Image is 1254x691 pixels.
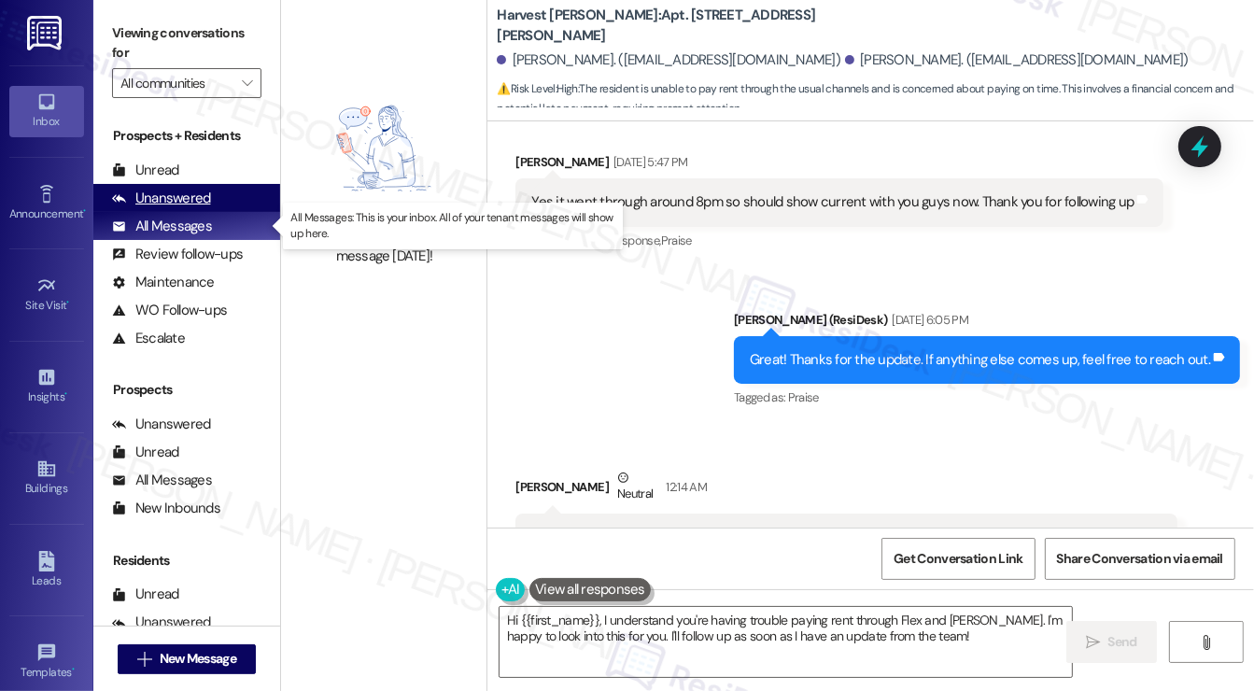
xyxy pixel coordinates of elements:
span: • [67,296,70,309]
div: Unanswered [112,189,211,208]
div: Unanswered [112,613,211,632]
div: 12:14 AM [661,477,707,497]
span: • [83,204,86,218]
div: Yes it went through around 8pm so should show current with you guys now. Thank you for following up [531,192,1134,212]
div: Tagged as: [734,384,1240,411]
a: Buildings [9,453,84,503]
span: Get Conversation Link [894,549,1022,569]
button: Send [1066,621,1157,663]
p: All Messages: This is your inbox. All of your tenant messages will show up here. [290,210,615,242]
div: Unread [112,443,179,462]
div: New Inbounds [112,499,220,518]
div: [PERSON_NAME]. ([EMAIL_ADDRESS][DOMAIN_NAME]) [845,50,1189,70]
div: WO Follow-ups [112,301,227,320]
span: New Message [160,649,236,669]
div: [PERSON_NAME] (ResiDesk) [734,310,1240,336]
div: Residents [93,551,280,571]
textarea: Hi {{first_name}}, I understand you're having trouble paying rent through Flex and [PERSON_NAME].... [500,607,1072,677]
div: Unread [112,585,179,604]
div: [DATE] 5:47 PM [609,152,688,172]
span: Praise [788,389,819,405]
span: Share Conversation via email [1057,549,1223,569]
a: Insights • [9,361,84,412]
label: Viewing conversations for [112,19,261,68]
a: Leads [9,545,84,596]
div: Maintenance [112,273,215,292]
i:  [242,76,252,91]
span: Praise [661,233,692,248]
i:  [1199,635,1213,650]
button: New Message [118,644,256,674]
div: We are unable to pay rent again through either the flex app or Domuso. Has the portal to pay rent... [531,528,1148,587]
input: All communities [120,68,232,98]
strong: ⚠️ Risk Level: High [497,81,577,96]
a: Site Visit • [9,270,84,320]
i:  [137,652,151,667]
div: Escalate [112,329,185,348]
div: Unanswered [112,415,211,434]
div: All Messages [112,471,212,490]
div: Review follow-ups [112,245,243,264]
div: [PERSON_NAME] [515,468,1177,514]
div: [PERSON_NAME]. ([EMAIL_ADDRESS][DOMAIN_NAME]) [497,50,840,70]
b: Harvest [PERSON_NAME]: Apt. [STREET_ADDRESS][PERSON_NAME] [497,6,870,46]
div: All Messages [112,217,212,236]
div: Prospects [93,380,280,400]
i:  [1086,635,1100,650]
div: Great! Thanks for the update. If anything else comes up, feel free to reach out. [750,350,1210,370]
span: : The resident is unable to pay rent through the usual channels and is concerned about paying on ... [497,79,1254,120]
span: Send [1107,632,1136,652]
div: Neutral [613,468,656,507]
img: empty-state [302,79,466,218]
div: [DATE] 6:05 PM [887,310,968,330]
span: • [64,388,67,401]
a: Inbox [9,86,84,136]
button: Share Conversation via email [1045,538,1235,580]
div: Unread [112,161,179,180]
span: • [72,663,75,676]
div: Tagged as: [515,227,1163,254]
a: Templates • [9,637,84,687]
button: Get Conversation Link [881,538,1035,580]
div: Prospects + Residents [93,126,280,146]
img: ResiDesk Logo [27,16,65,50]
div: [PERSON_NAME] [515,152,1163,178]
